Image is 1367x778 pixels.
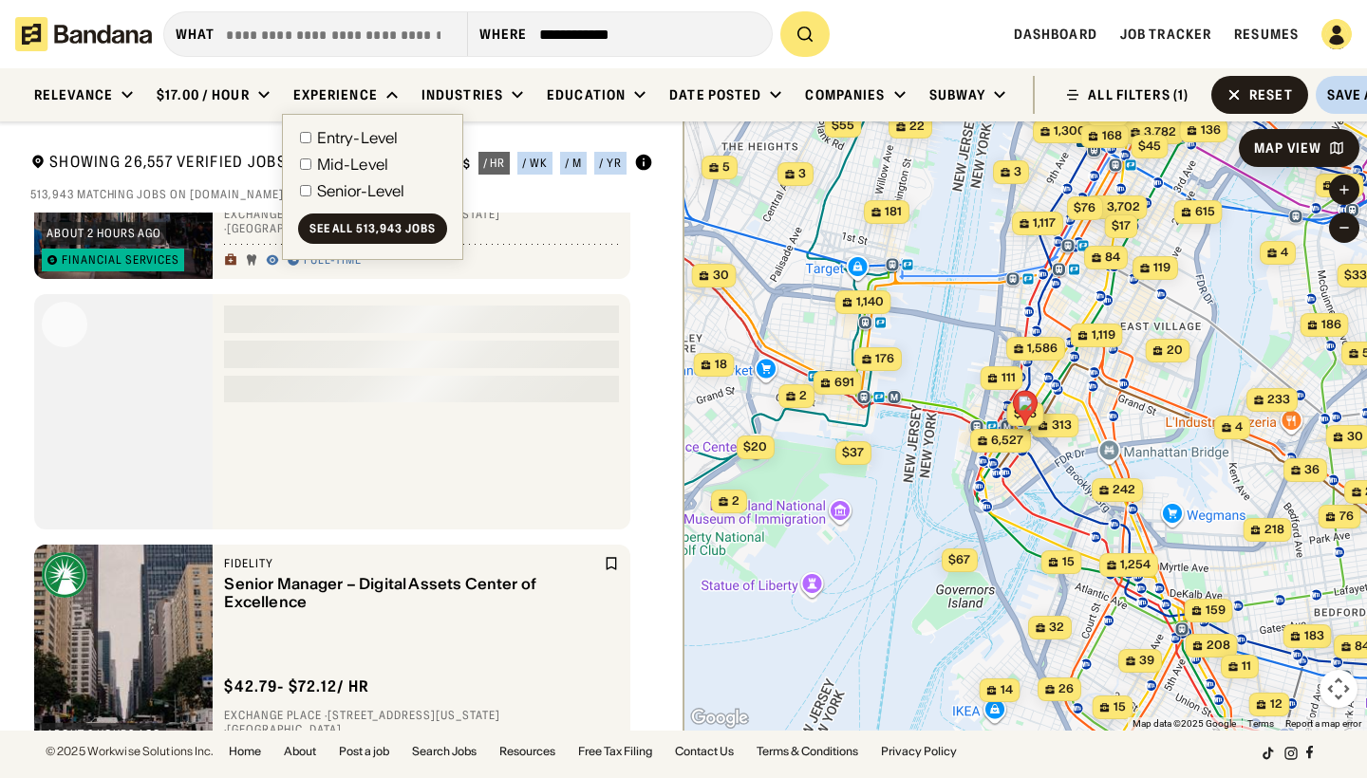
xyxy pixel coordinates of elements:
div: Fidelity [224,556,600,571]
div: © 2025 Workwise Solutions Inc. [46,746,214,757]
span: 691 [834,375,854,391]
span: 242 [1113,482,1135,498]
span: Map data ©2025 Google [1133,718,1236,729]
span: 111 [1002,370,1016,386]
a: Post a job [339,746,389,757]
a: Open this area in Google Maps (opens a new window) [688,706,751,731]
div: what [176,26,215,43]
a: Job Tracker [1120,26,1211,43]
span: 15 [1062,554,1075,570]
span: 6,527 [991,433,1023,449]
span: 176 [875,351,894,367]
span: $45 [1138,139,1161,153]
div: 513,943 matching jobs on [DOMAIN_NAME] [30,187,653,202]
span: 39 [1139,653,1154,669]
span: 218 [1264,522,1284,538]
span: 32 [1049,620,1064,636]
div: Reset [1249,88,1293,102]
span: 2 [732,493,740,509]
span: $76 [1074,200,1095,214]
img: Fidelity logo [42,552,87,598]
span: 36 [1304,462,1320,478]
span: 3 [798,166,806,182]
a: Resources [499,746,555,757]
a: Free Tax Filing [578,746,652,757]
div: Where [479,26,528,43]
span: 119 [1153,260,1170,276]
span: 15 [1114,699,1126,715]
span: 1,140 [856,294,884,310]
div: / yr [599,157,622,169]
div: See all 513,943 jobs [309,223,436,234]
div: Full-time [304,253,362,269]
div: Relevance [34,86,113,103]
span: 2 [799,388,807,404]
div: Mid-Level [317,157,388,172]
span: 12 [1270,696,1283,713]
span: 136 [1201,122,1221,139]
a: Home [229,746,261,757]
div: $17.00 / hour [157,86,250,103]
div: grid [30,213,653,732]
span: 168 [1102,128,1122,144]
div: Showing 26,557 Verified Jobs [30,152,448,176]
div: / hr [483,157,506,169]
div: Education [547,86,626,103]
span: 159 [1206,602,1226,619]
span: 20 [1167,343,1183,359]
a: Search Jobs [412,746,477,757]
span: 3,702 [1107,199,1140,215]
div: / m [565,157,582,169]
button: Map camera controls [1320,670,1358,708]
div: Exchange Place · [STREET_ADDRESS][US_STATE] · [GEOGRAPHIC_DATA] [224,207,619,236]
a: Terms (opens in new tab) [1247,718,1274,729]
span: 14 [1001,682,1013,698]
span: $67 [948,552,970,566]
a: Resumes [1234,26,1299,43]
span: 5 [722,159,730,176]
span: 30 [1347,429,1363,445]
span: 1,117 [1033,215,1056,232]
img: Bandana logotype [15,17,152,51]
div: Financial Services [62,254,179,266]
span: 183 [1304,628,1324,644]
a: Report a map error [1285,718,1361,729]
span: 1,586 [1027,341,1058,357]
span: 615 [1195,204,1215,220]
span: 233 [1267,392,1290,408]
div: Senior Manager – Digital Assets Center of Excellence [224,575,600,611]
span: 208 [1207,638,1230,654]
span: Dashboard [1014,26,1097,43]
div: about 2 hours ago [47,729,161,740]
span: 26 [1058,681,1074,697]
span: 84 [1105,250,1120,266]
span: 4 [1281,245,1288,261]
a: About [284,746,316,757]
div: $ 42.79 - $72.12 / hr [224,676,369,696]
div: $ [463,157,471,172]
span: $33 [1344,268,1367,282]
div: Senior-Level [317,183,405,198]
div: Industries [421,86,503,103]
span: $37 [842,445,864,459]
div: Experience [293,86,378,103]
div: Companies [805,86,885,103]
a: Privacy Policy [881,746,957,757]
span: 1,254 [1120,557,1151,573]
span: 181 [885,204,902,220]
span: 11 [1242,658,1251,675]
span: $55 [832,118,854,132]
a: Terms & Conditions [757,746,858,757]
div: Entry-Level [317,130,399,145]
span: 18 [715,357,727,373]
div: Subway [929,86,986,103]
span: 1,300 [1054,123,1086,139]
span: 22 [909,119,925,135]
span: $17 [1112,218,1131,232]
span: 313 [1052,417,1072,434]
div: about 2 hours ago [47,228,161,239]
span: 1,119 [1092,327,1115,343]
div: Map View [1254,141,1321,155]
